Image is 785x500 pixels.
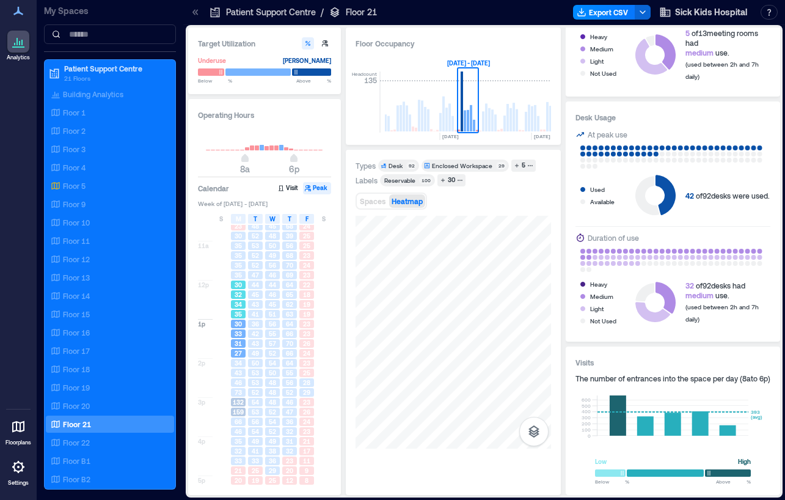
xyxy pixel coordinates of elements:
[235,310,242,318] span: 35
[286,261,293,270] span: 70
[303,447,310,455] span: 17
[303,261,310,270] span: 24
[356,161,376,171] div: Types
[235,329,242,338] span: 33
[269,261,276,270] span: 56
[252,466,259,475] span: 25
[235,281,242,289] span: 30
[63,236,90,246] p: Floor 11
[296,77,331,84] span: Above %
[252,388,259,397] span: 52
[582,397,591,403] tspan: 600
[252,369,259,377] span: 53
[198,437,205,446] span: 4p
[286,476,293,485] span: 12
[595,478,629,485] span: Below %
[269,222,276,230] span: 45
[303,232,310,240] span: 25
[235,290,242,299] span: 32
[198,476,205,485] span: 5p
[303,300,310,309] span: 19
[303,427,310,436] span: 23
[233,398,244,406] span: 132
[63,108,86,117] p: Floor 1
[269,417,276,426] span: 54
[590,67,616,79] div: Not Used
[269,214,276,224] span: W
[286,251,293,260] span: 68
[3,27,34,65] a: Analytics
[235,241,242,250] span: 35
[575,373,771,383] div: The number of entrances into the space per day ( 8a to 6p )
[419,177,433,184] div: 100
[303,388,310,397] span: 29
[252,408,259,416] span: 53
[303,457,310,465] span: 11
[322,214,326,224] span: S
[303,437,310,446] span: 21
[235,447,242,455] span: 32
[588,128,627,141] div: At peak use
[269,378,276,387] span: 48
[198,320,205,328] span: 1p
[235,261,242,270] span: 35
[286,349,293,358] span: 66
[226,6,316,18] p: Patient Support Centre
[252,329,259,338] span: 42
[286,408,293,416] span: 47
[2,412,35,450] a: Floorplans
[685,281,694,290] span: 32
[269,427,276,436] span: 52
[235,339,242,348] span: 31
[235,232,242,240] span: 30
[303,182,331,194] button: Peak
[254,214,257,224] span: T
[286,466,293,475] span: 20
[219,214,223,224] span: S
[269,241,276,250] span: 50
[590,303,604,315] div: Light
[286,369,293,377] span: 55
[64,64,167,73] p: Patient Support Centre
[235,427,242,436] span: 46
[303,320,310,328] span: 23
[286,427,293,436] span: 32
[392,197,423,205] span: Heatmap
[356,37,551,50] div: Floor Occupancy
[8,479,29,487] p: Settings
[252,290,259,299] span: 45
[63,218,90,227] p: Floor 10
[252,447,259,455] span: 41
[685,303,759,323] span: (used between 2h and 7h daily)
[198,281,209,289] span: 12p
[269,329,276,338] span: 55
[675,6,747,18] span: Sick Kids Hospital
[269,369,276,377] span: 50
[283,54,331,67] div: [PERSON_NAME]
[269,359,276,367] span: 54
[590,278,607,290] div: Heavy
[269,447,276,455] span: 38
[252,281,259,289] span: 44
[303,251,310,260] span: 23
[590,31,607,43] div: Heavy
[286,300,293,309] span: 62
[432,161,492,170] div: Enclosed Workspace
[511,160,536,172] button: 5
[496,162,506,169] div: 29
[588,232,639,244] div: Duration of use
[4,452,33,490] a: Settings
[252,232,259,240] span: 52
[269,290,276,299] span: 46
[685,281,771,300] div: of 92 desks had use.
[252,427,259,436] span: 54
[305,476,309,485] span: 8
[446,175,457,186] div: 30
[357,194,388,208] button: Spaces
[252,310,259,318] span: 41
[276,182,302,194] button: Visit
[269,349,276,358] span: 52
[198,77,232,84] span: Below %
[286,378,293,387] span: 56
[286,320,293,328] span: 64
